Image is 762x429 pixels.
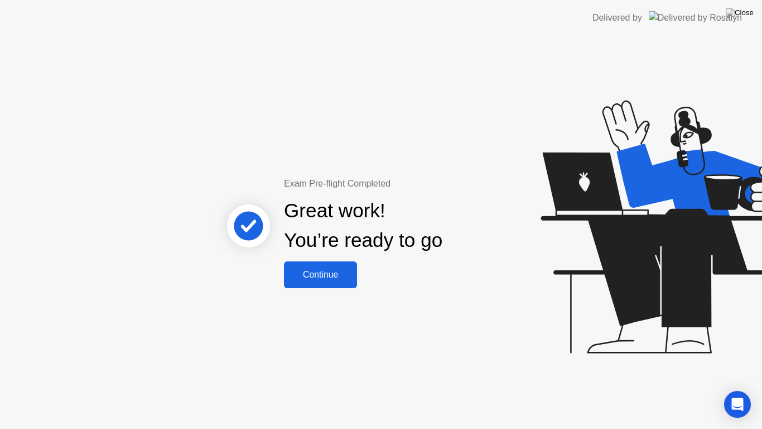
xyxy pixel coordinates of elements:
[284,196,442,255] div: Great work! You’re ready to go
[592,11,642,25] div: Delivered by
[284,177,514,190] div: Exam Pre-flight Completed
[724,391,751,418] div: Open Intercom Messenger
[284,261,357,288] button: Continue
[649,11,742,24] img: Delivered by Rosalyn
[287,270,354,280] div: Continue
[726,8,754,17] img: Close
